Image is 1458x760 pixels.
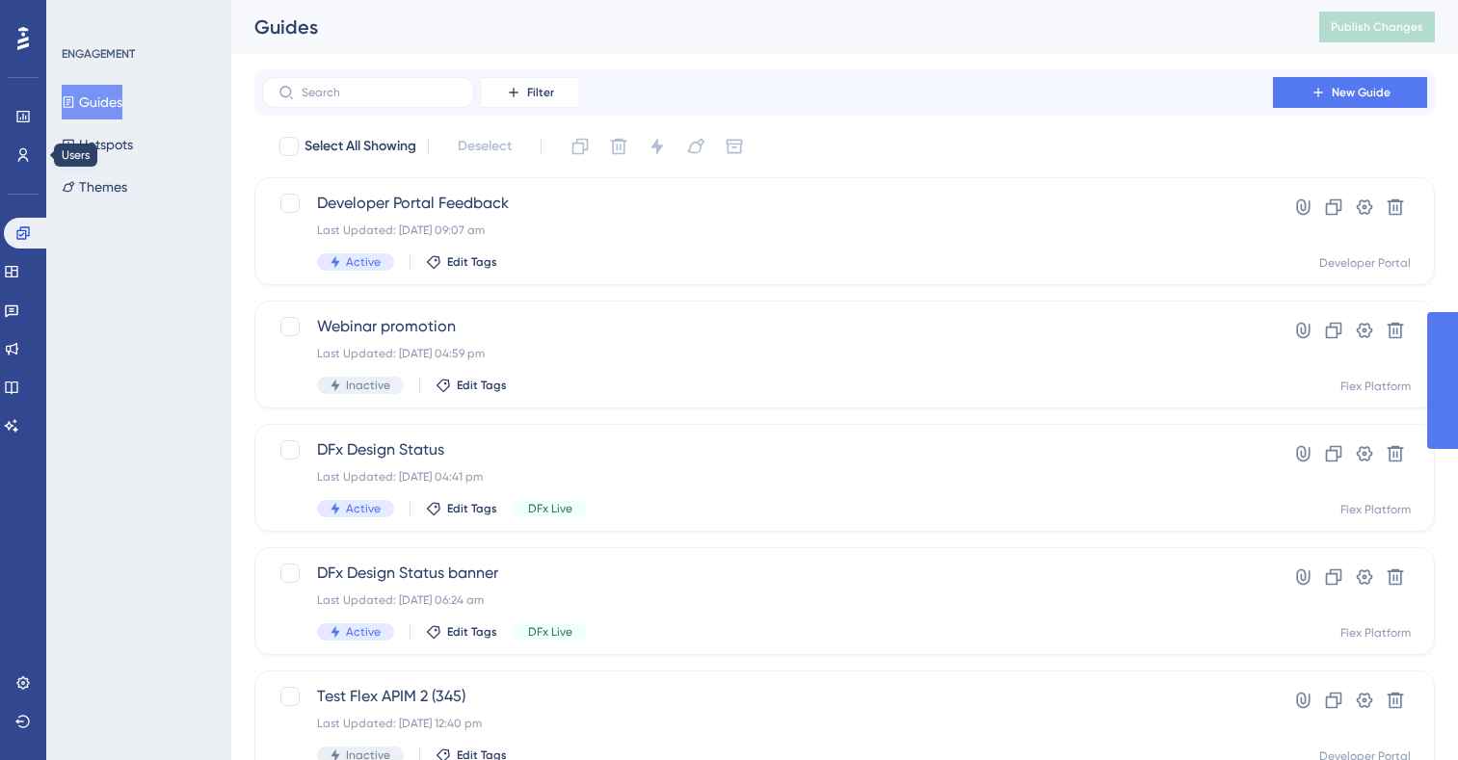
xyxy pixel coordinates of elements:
[317,438,1218,461] span: DFx Design Status
[426,254,497,270] button: Edit Tags
[317,685,1218,708] span: Test Flex APIM 2 (345)
[254,13,1271,40] div: Guides
[426,624,497,640] button: Edit Tags
[1340,502,1411,517] div: Flex Platform
[346,378,390,393] span: Inactive
[1340,379,1411,394] div: Flex Platform
[346,624,381,640] span: Active
[528,624,572,640] span: DFx Live
[62,85,122,119] button: Guides
[62,127,133,162] button: Hotspots
[62,46,135,62] div: ENGAGEMENT
[482,77,578,108] button: Filter
[440,129,529,164] button: Deselect
[1332,85,1391,100] span: New Guide
[1319,255,1411,271] div: Developer Portal
[317,716,1218,731] div: Last Updated: [DATE] 12:40 pm
[1273,77,1427,108] button: New Guide
[62,170,127,204] button: Themes
[317,315,1218,338] span: Webinar promotion
[1319,12,1435,42] button: Publish Changes
[317,223,1218,238] div: Last Updated: [DATE] 09:07 am
[528,501,572,516] span: DFx Live
[436,378,507,393] button: Edit Tags
[346,501,381,516] span: Active
[317,192,1218,215] span: Developer Portal Feedback
[1340,625,1411,641] div: Flex Platform
[1377,684,1435,742] iframe: UserGuiding AI Assistant Launcher
[346,254,381,270] span: Active
[317,469,1218,485] div: Last Updated: [DATE] 04:41 pm
[305,135,416,158] span: Select All Showing
[457,378,507,393] span: Edit Tags
[317,346,1218,361] div: Last Updated: [DATE] 04:59 pm
[447,254,497,270] span: Edit Tags
[317,592,1218,608] div: Last Updated: [DATE] 06:24 am
[458,135,512,158] span: Deselect
[447,624,497,640] span: Edit Tags
[426,501,497,516] button: Edit Tags
[527,85,554,100] span: Filter
[302,86,458,99] input: Search
[1331,19,1423,35] span: Publish Changes
[447,501,497,516] span: Edit Tags
[317,562,1218,585] span: DFx Design Status banner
